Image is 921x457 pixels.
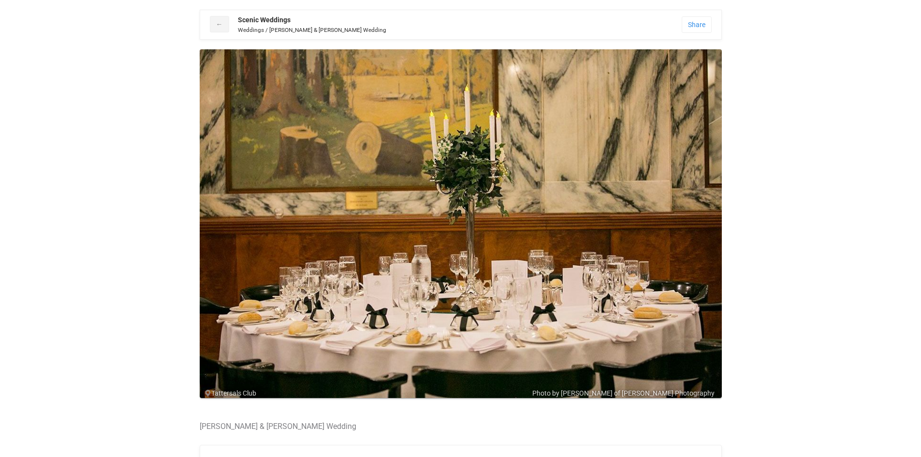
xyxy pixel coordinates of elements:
a: ← [210,16,229,32]
small: Weddings / [PERSON_NAME] & [PERSON_NAME] Wedding [238,27,386,33]
img: 1289.jpeg [200,49,722,398]
div: Tattersals Club [205,388,727,398]
strong: Scenic Weddings [238,16,291,24]
a: Share [682,16,712,33]
h4: [PERSON_NAME] & [PERSON_NAME] Wedding [200,422,722,431]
